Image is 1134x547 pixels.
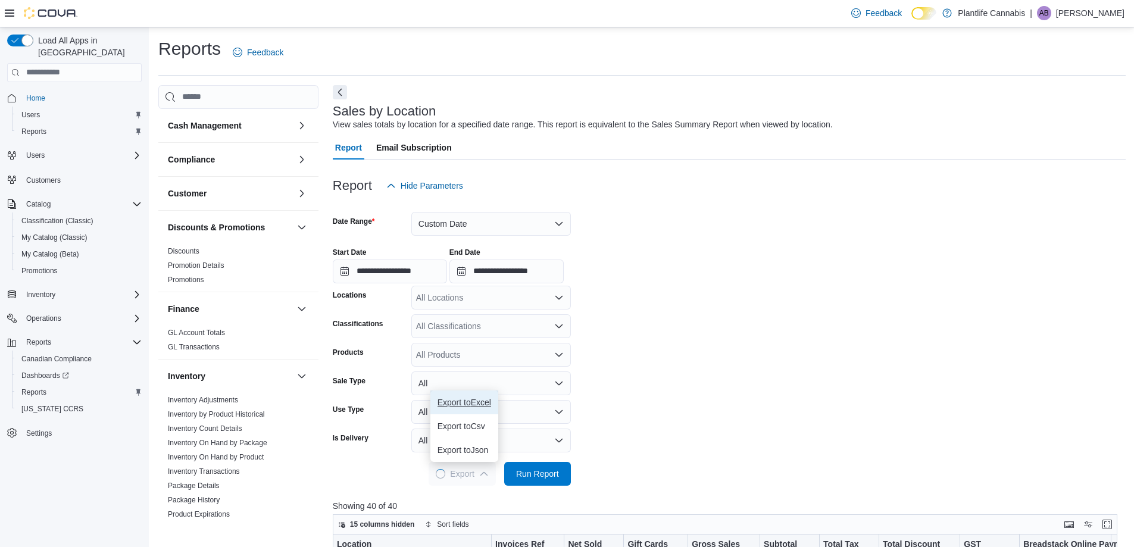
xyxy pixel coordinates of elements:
a: GL Transactions [168,343,220,351]
a: My Catalog (Beta) [17,247,84,261]
span: Inventory Transactions [168,467,240,476]
h3: Compliance [168,154,215,165]
span: Washington CCRS [17,402,142,416]
nav: Complex example [7,85,142,473]
a: Discounts [168,247,199,255]
button: All [411,371,571,395]
span: Promotions [17,264,142,278]
h3: Finance [168,303,199,315]
span: Export to Excel [438,398,491,407]
button: Open list of options [554,293,564,302]
h3: Customer [168,187,207,199]
button: Hide Parameters [382,174,468,198]
span: My Catalog (Beta) [21,249,79,259]
span: AB [1039,6,1049,20]
p: | [1030,6,1032,20]
h1: Reports [158,37,221,61]
button: Finance [168,303,292,315]
button: Inventory [2,286,146,303]
button: Reports [21,335,56,349]
button: Open list of options [554,321,564,331]
button: Classification (Classic) [12,212,146,229]
span: Hide Parameters [401,180,463,192]
a: Dashboards [12,367,146,384]
span: Report [335,136,362,160]
span: Export to Csv [438,421,491,431]
button: 15 columns hidden [333,517,420,532]
label: Sale Type [333,376,365,386]
span: GL Account Totals [168,328,225,337]
span: Operations [26,314,61,323]
label: Start Date [333,248,367,257]
span: Inventory On Hand by Product [168,452,264,462]
button: Cash Management [295,118,309,133]
span: Export to Json [438,445,491,455]
button: Inventory [295,369,309,383]
button: Canadian Compliance [12,351,146,367]
span: Inventory On Hand by Package [168,438,267,448]
button: Compliance [168,154,292,165]
span: Promotion Details [168,261,224,270]
a: Inventory On Hand by Package [168,439,267,447]
h3: Report [333,179,372,193]
button: Home [2,89,146,107]
span: Home [26,93,45,103]
div: Discounts & Promotions [158,244,318,292]
span: Catalog [26,199,51,209]
button: My Catalog (Classic) [12,229,146,246]
a: Canadian Compliance [17,352,96,366]
button: Next [333,85,347,99]
span: Discounts [168,246,199,256]
a: Package Details [168,482,220,490]
span: Users [21,110,40,120]
span: Reports [21,387,46,397]
button: Display options [1081,517,1095,532]
a: [US_STATE] CCRS [17,402,88,416]
a: Inventory On Hand by Product [168,453,264,461]
input: Press the down key to open a popover containing a calendar. [333,260,447,283]
button: Customer [295,186,309,201]
a: Inventory by Product Historical [168,410,265,418]
span: Inventory by Product Historical [168,410,265,419]
a: Settings [21,426,57,440]
span: Email Subscription [376,136,452,160]
button: Users [2,147,146,164]
span: Reports [26,337,51,347]
span: My Catalog (Beta) [17,247,142,261]
span: Inventory [21,287,142,302]
img: Cova [24,7,77,19]
button: Cash Management [168,120,292,132]
button: Catalog [2,196,146,212]
h3: Cash Management [168,120,242,132]
button: Operations [21,311,66,326]
span: Classification (Classic) [21,216,93,226]
button: Reports [12,384,146,401]
button: All [411,429,571,452]
span: Dashboards [21,371,69,380]
p: [PERSON_NAME] [1056,6,1124,20]
a: Classification (Classic) [17,214,98,228]
label: End Date [449,248,480,257]
span: Settings [26,429,52,438]
label: Is Delivery [333,433,368,443]
span: Inventory Count Details [168,424,242,433]
button: Settings [2,424,146,442]
a: Promotions [17,264,63,278]
button: Reports [2,334,146,351]
a: GL Account Totals [168,329,225,337]
span: Promotions [168,275,204,285]
label: Use Type [333,405,364,414]
span: [US_STATE] CCRS [21,404,83,414]
span: GL Transactions [168,342,220,352]
span: Package Details [168,481,220,490]
a: Product Expirations [168,510,230,518]
button: Export toJson [430,438,498,462]
h3: Inventory [168,370,205,382]
button: Operations [2,310,146,327]
button: Export toCsv [430,414,498,438]
a: Package History [168,496,220,504]
button: Reports [12,123,146,140]
p: Plantlife Cannabis [958,6,1025,20]
span: Load All Apps in [GEOGRAPHIC_DATA] [33,35,142,58]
